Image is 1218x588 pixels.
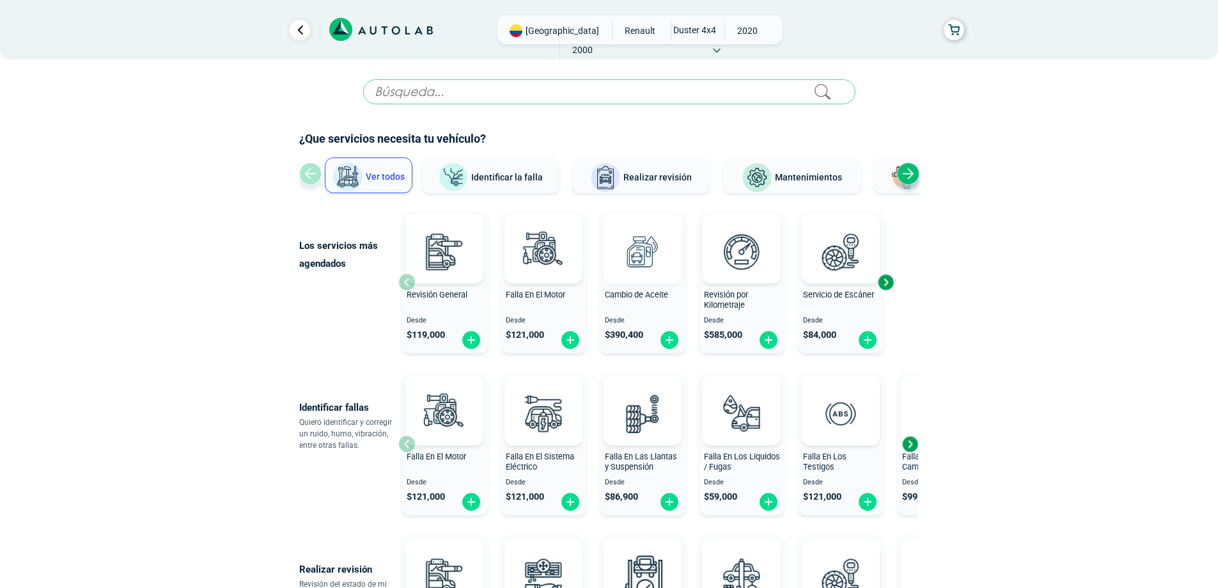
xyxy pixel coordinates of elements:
span: $ 86,900 [605,491,638,502]
img: diagnostic_engine-v3.svg [416,385,472,441]
span: $ 121,000 [506,491,544,502]
img: AD0BCuuxAAAAAElFTkSuQmCC [722,379,761,417]
span: Desde [704,479,780,487]
a: Ir al paso anterior [290,20,310,40]
img: AD0BCuuxAAAAAElFTkSuQmCC [524,542,563,580]
button: Falla En El Motor Desde $121,000 [501,211,587,353]
span: Falla En Los Liquidos / Fugas [704,452,780,472]
span: Desde [407,317,483,325]
button: Falla En El Sistema Eléctrico Desde $121,000 [501,373,587,515]
span: $ 99,000 [902,491,935,502]
img: AD0BCuuxAAAAAElFTkSuQmCC [425,379,464,417]
button: Realizar revisión [572,157,710,193]
img: diagnostic_diagnostic_abs-v3.svg [813,385,869,441]
button: Falla En El Motor Desde $121,000 [402,373,488,515]
img: AD0BCuuxAAAAAElFTkSuQmCC [822,542,860,580]
input: Búsqueda... [363,79,855,104]
span: Identificar la falla [471,171,543,182]
button: Cambio de Aceite Desde $390,400 [600,211,686,353]
img: escaner-v3.svg [813,223,869,280]
span: Mantenimientos [775,172,842,182]
span: 2020 [725,21,770,40]
img: Realizar revisión [590,163,621,193]
img: fi_plus-circle2.svg [857,330,878,350]
button: Identificar la falla [421,157,559,193]
span: Desde [506,317,582,325]
img: AD0BCuuxAAAAAElFTkSuQmCC [425,217,464,255]
p: Realizar revisión [299,560,398,578]
span: Desde [803,317,879,325]
img: fi_plus-circle2.svg [560,330,581,350]
img: diagnostic_bombilla-v3.svg [515,385,572,441]
span: Falla En La Caja de Cambio [902,452,970,472]
span: Desde [902,479,978,487]
p: Los servicios más agendados [299,237,398,273]
span: $ 59,000 [704,491,737,502]
span: $ 121,000 [407,491,445,502]
p: Identificar fallas [299,399,398,417]
img: diagnostic_caja-de-cambios-v3.svg [912,385,968,441]
span: Realizar revisión [623,172,692,182]
button: Revisión General Desde $119,000 [402,211,488,353]
span: Revisión General [407,290,467,299]
p: Quiero identificar y corregir un ruido, humo, vibración, entre otras fallas. [299,417,398,451]
button: Falla En Los Testigos Desde $121,000 [798,373,884,515]
span: $ 121,000 [506,330,544,340]
h2: ¿Que servicios necesita tu vehículo? [299,131,919,147]
img: Ver todos [332,162,363,193]
span: 2000 [560,40,605,60]
div: Next slide [876,273,895,292]
span: Falla En El Sistema Eléctrico [506,452,574,472]
img: diagnostic_engine-v3.svg [515,223,572,280]
span: Servicio de Escáner [803,290,874,299]
span: $ 390,400 [605,330,643,340]
img: AD0BCuuxAAAAAElFTkSuQmCC [623,542,662,580]
img: fi_plus-circle2.svg [560,492,581,512]
div: Next slide [897,163,919,185]
img: fi_plus-circle2.svg [461,330,481,350]
span: Cambio de Aceite [605,290,668,299]
span: Desde [704,317,780,325]
span: Falla En El Motor [407,452,466,461]
button: Falla En Las Llantas y Suspensión Desde $86,900 [600,373,686,515]
img: fi_plus-circle2.svg [758,492,779,512]
div: Next slide [900,434,919,454]
span: $ 84,000 [803,330,836,340]
img: Identificar la falla [438,163,469,193]
img: AD0BCuuxAAAAAElFTkSuQmCC [822,379,860,417]
img: fi_plus-circle2.svg [461,492,481,512]
span: Falla En Los Testigos [803,452,847,472]
span: RENAULT [618,21,663,40]
img: revision_general-v3.svg [416,223,472,280]
span: Falla En El Motor [506,290,565,299]
img: fi_plus-circle2.svg [857,492,878,512]
span: $ 585,000 [704,330,742,340]
span: [GEOGRAPHIC_DATA] [526,24,599,37]
span: DUSTER 4X4 [671,21,717,39]
img: AD0BCuuxAAAAAElFTkSuQmCC [524,379,563,417]
span: Falla En Las Llantas y Suspensión [605,452,677,472]
img: AD0BCuuxAAAAAElFTkSuQmCC [425,542,464,580]
button: Mantenimientos [723,157,861,193]
img: diagnostic_suspension-v3.svg [614,385,671,441]
span: Desde [407,479,483,487]
img: AD0BCuuxAAAAAElFTkSuQmCC [623,217,662,255]
span: Desde [605,479,681,487]
img: AD0BCuuxAAAAAElFTkSuQmCC [822,217,860,255]
button: Falla En La Caja de Cambio Desde $99,000 [897,373,983,515]
img: cambio_de_aceite-v3.svg [614,223,671,280]
span: Revisión por Kilometraje [704,290,748,310]
button: Falla En Los Liquidos / Fugas Desde $59,000 [699,373,785,515]
img: fi_plus-circle2.svg [659,492,680,512]
img: AD0BCuuxAAAAAElFTkSuQmCC [722,542,761,580]
span: Desde [803,479,879,487]
img: revision_por_kilometraje-v3.svg [714,223,770,280]
button: Revisión por Kilometraje Desde $585,000 [699,211,785,353]
img: Flag of COLOMBIA [510,24,522,37]
button: Ver todos [325,157,412,193]
img: AD0BCuuxAAAAAElFTkSuQmCC [524,217,563,255]
img: Latonería y Pintura [887,163,918,193]
span: Desde [605,317,681,325]
button: Servicio de Escáner Desde $84,000 [798,211,884,353]
span: Ver todos [366,171,405,182]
